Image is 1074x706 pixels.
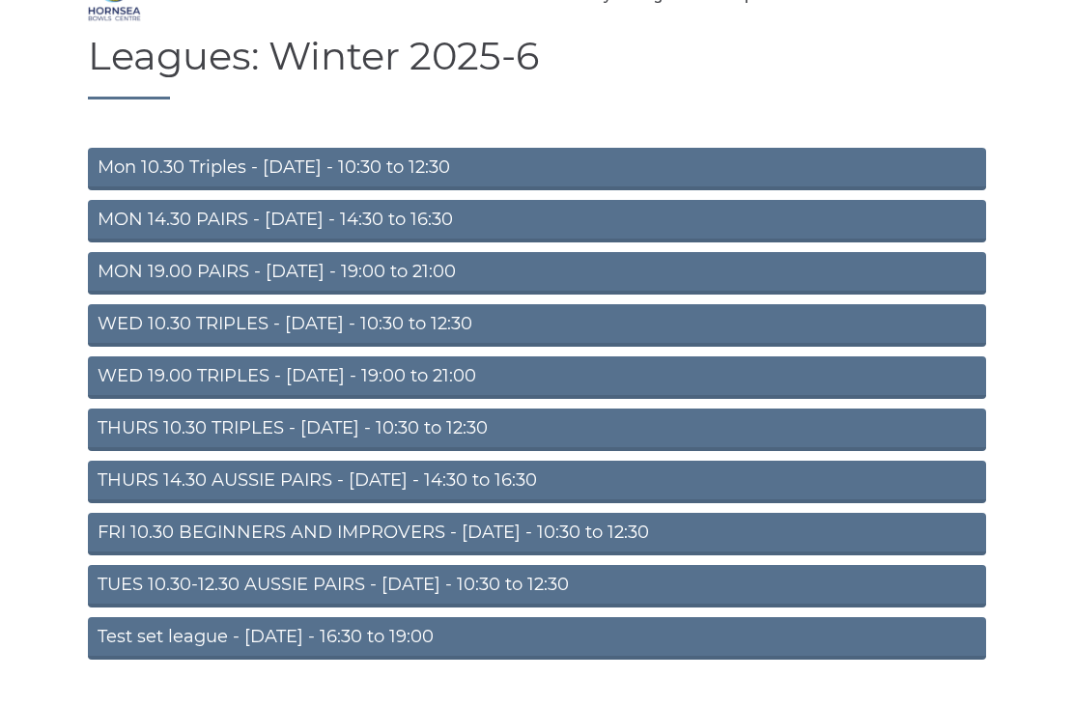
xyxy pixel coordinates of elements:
[88,617,986,660] a: Test set league - [DATE] - 16:30 to 19:00
[88,252,986,295] a: MON 19.00 PAIRS - [DATE] - 19:00 to 21:00
[88,513,986,555] a: FRI 10.30 BEGINNERS AND IMPROVERS - [DATE] - 10:30 to 12:30
[88,461,986,503] a: THURS 14.30 AUSSIE PAIRS - [DATE] - 14:30 to 16:30
[88,200,986,242] a: MON 14.30 PAIRS - [DATE] - 14:30 to 16:30
[88,356,986,399] a: WED 19.00 TRIPLES - [DATE] - 19:00 to 21:00
[88,304,986,347] a: WED 10.30 TRIPLES - [DATE] - 10:30 to 12:30
[88,409,986,451] a: THURS 10.30 TRIPLES - [DATE] - 10:30 to 12:30
[88,35,986,99] h1: Leagues: Winter 2025-6
[88,148,986,190] a: Mon 10.30 Triples - [DATE] - 10:30 to 12:30
[88,565,986,607] a: TUES 10.30-12.30 AUSSIE PAIRS - [DATE] - 10:30 to 12:30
